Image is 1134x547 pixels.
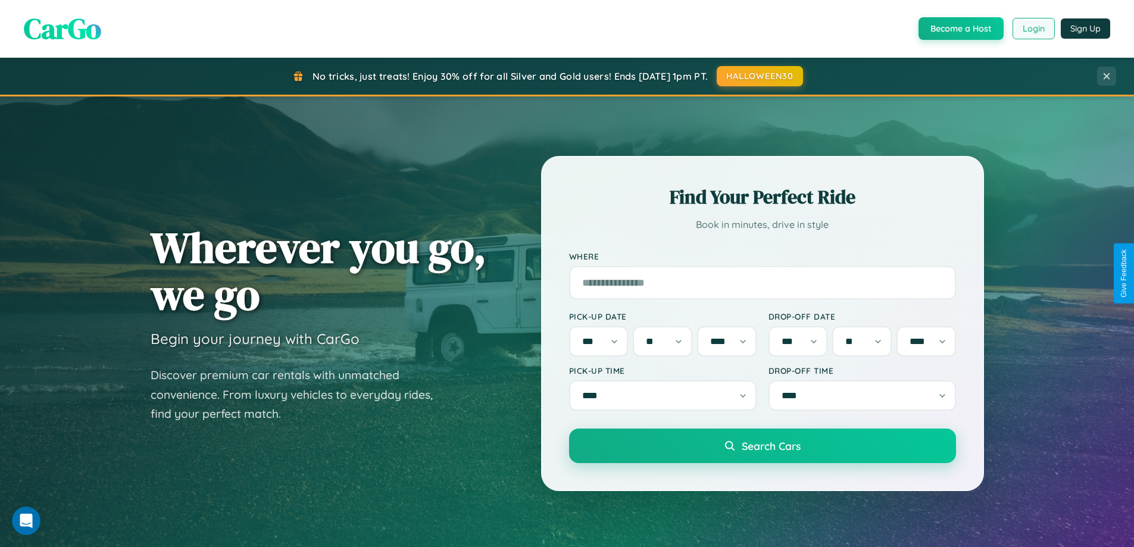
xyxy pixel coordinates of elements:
[1013,18,1055,39] button: Login
[919,17,1004,40] button: Become a Host
[569,251,956,261] label: Where
[569,184,956,210] h2: Find Your Perfect Ride
[313,70,708,82] span: No tricks, just treats! Enjoy 30% off for all Silver and Gold users! Ends [DATE] 1pm PT.
[151,330,360,348] h3: Begin your journey with CarGo
[569,311,757,321] label: Pick-up Date
[569,429,956,463] button: Search Cars
[1120,249,1128,298] div: Give Feedback
[12,507,40,535] iframe: Intercom live chat
[569,365,757,376] label: Pick-up Time
[1061,18,1110,39] button: Sign Up
[769,311,956,321] label: Drop-off Date
[717,66,803,86] button: HALLOWEEN30
[769,365,956,376] label: Drop-off Time
[151,365,448,424] p: Discover premium car rentals with unmatched convenience. From luxury vehicles to everyday rides, ...
[24,9,101,48] span: CarGo
[742,439,801,452] span: Search Cars
[151,224,486,318] h1: Wherever you go, we go
[569,216,956,233] p: Book in minutes, drive in style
